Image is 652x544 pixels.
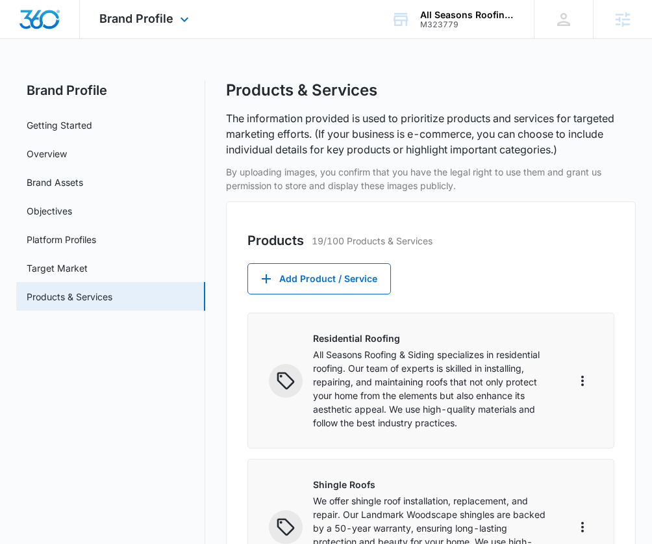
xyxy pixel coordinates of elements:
[420,10,515,20] div: account name
[27,118,92,132] a: Getting Started
[247,231,304,250] h2: Products
[27,261,88,275] a: Target Market
[16,81,205,100] h2: Brand Profile
[313,331,551,345] p: Residential Roofing
[572,517,593,538] button: More
[226,110,636,157] p: The information provided is used to prioritize products and services for targeted marketing effor...
[27,175,83,189] a: Brand Assets
[226,81,377,100] h1: Products & Services
[572,370,593,391] button: More
[27,290,112,304] a: Products & Services
[226,165,636,192] p: By uploading images, you confirm that you have the legal right to use them and grant us permissio...
[27,147,67,161] a: Overview
[27,233,96,246] a: Platform Profiles
[313,348,551,430] p: All Seasons Roofing & Siding specializes in residential roofing. Our team of experts is skilled i...
[312,234,433,248] p: 19/100 Products & Services
[27,204,72,218] a: Objectives
[420,20,515,29] div: account id
[99,12,173,25] span: Brand Profile
[247,263,391,294] button: Add Product / Service
[313,478,551,491] p: Shingle Roofs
